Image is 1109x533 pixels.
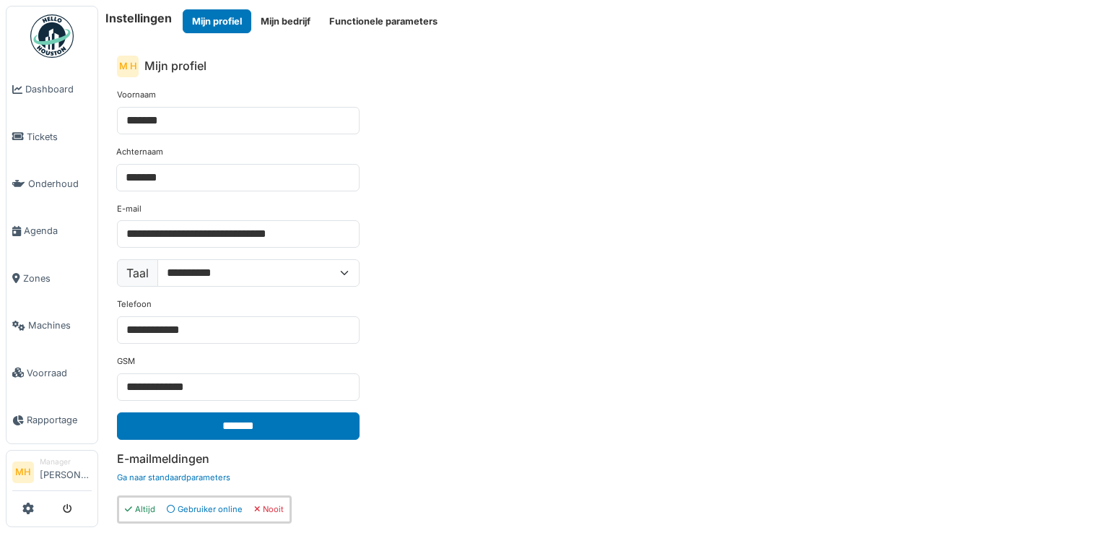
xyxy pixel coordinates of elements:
div: Altijd [125,503,155,516]
label: Achternaam [116,146,163,158]
span: Rapportage [27,413,92,427]
h6: Instellingen [105,12,172,25]
img: Badge_color-CXgf-gQk.svg [30,14,74,58]
li: MH [12,461,34,483]
span: Tickets [27,130,92,144]
a: Tickets [6,113,97,160]
a: Zones [6,255,97,302]
a: Onderhoud [6,160,97,207]
button: Mijn bedrijf [251,9,320,33]
label: GSM [117,355,135,368]
h6: E-mailmeldingen [117,452,1090,466]
a: Dashboard [6,66,97,113]
a: Rapportage [6,396,97,443]
div: M H [117,56,139,77]
span: Agenda [24,224,92,238]
a: Machines [6,302,97,349]
span: Onderhoud [28,177,92,191]
label: Taal [117,259,158,287]
label: Voornaam [117,89,156,101]
a: MH Manager[PERSON_NAME] [12,456,92,491]
label: E-mail [117,203,142,215]
span: Zones [23,272,92,285]
span: Dashboard [25,82,92,96]
div: Nooit [254,503,284,516]
button: Mijn profiel [183,9,251,33]
a: Ga naar standaardparameters [117,472,230,482]
a: Agenda [6,207,97,254]
button: Functionele parameters [320,9,447,33]
a: Voorraad [6,349,97,396]
div: Gebruiker online [167,503,243,516]
div: Manager [40,456,92,467]
h6: Mijn profiel [144,59,206,73]
span: Voorraad [27,366,92,380]
span: Machines [28,318,92,332]
label: Telefoon [117,298,152,311]
li: [PERSON_NAME] [40,456,92,487]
